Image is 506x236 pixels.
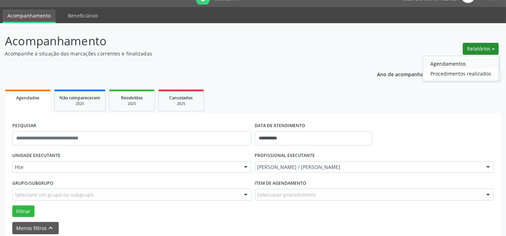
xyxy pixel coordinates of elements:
i: keyboard_arrow_up [47,224,55,232]
span: Não compareceram [59,95,100,101]
div: 2025 [114,101,149,106]
label: PROFISSIONAL EXECUTANTE [255,150,315,161]
label: DATA DE ATENDIMENTO [255,120,306,131]
a: Procedimentos realizados [423,68,499,78]
button: Filtrar [12,205,34,217]
span: Agendados [16,95,39,101]
span: Selecione um grupo ou subgrupo [15,191,94,198]
label: PESQUISAR [12,120,36,131]
label: Grupo/Subgrupo [12,178,53,189]
p: Ano de acompanhamento [377,70,439,78]
p: Acompanhamento [5,32,352,50]
a: Agendamentos [423,59,499,68]
button: Relatórios [463,43,499,55]
div: 2025 [59,101,100,106]
a: Acompanhamento [2,9,56,23]
span: Cancelados [169,95,193,101]
a: Beneficiários [63,9,103,22]
ul: Relatórios [423,56,499,81]
span: Selecionar procedimento [257,191,316,198]
div: 2025 [164,101,199,106]
span: Resolvidos [121,95,143,101]
label: UNIDADE EXECUTANTE [12,150,60,161]
label: Item de agendamento [255,178,307,189]
span: [PERSON_NAME] / [PERSON_NAME] [257,164,480,171]
p: Acompanhe a situação das marcações correntes e finalizadas [5,50,352,57]
span: Hse [15,164,237,171]
button: Menos filtroskeyboard_arrow_up [12,222,59,234]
